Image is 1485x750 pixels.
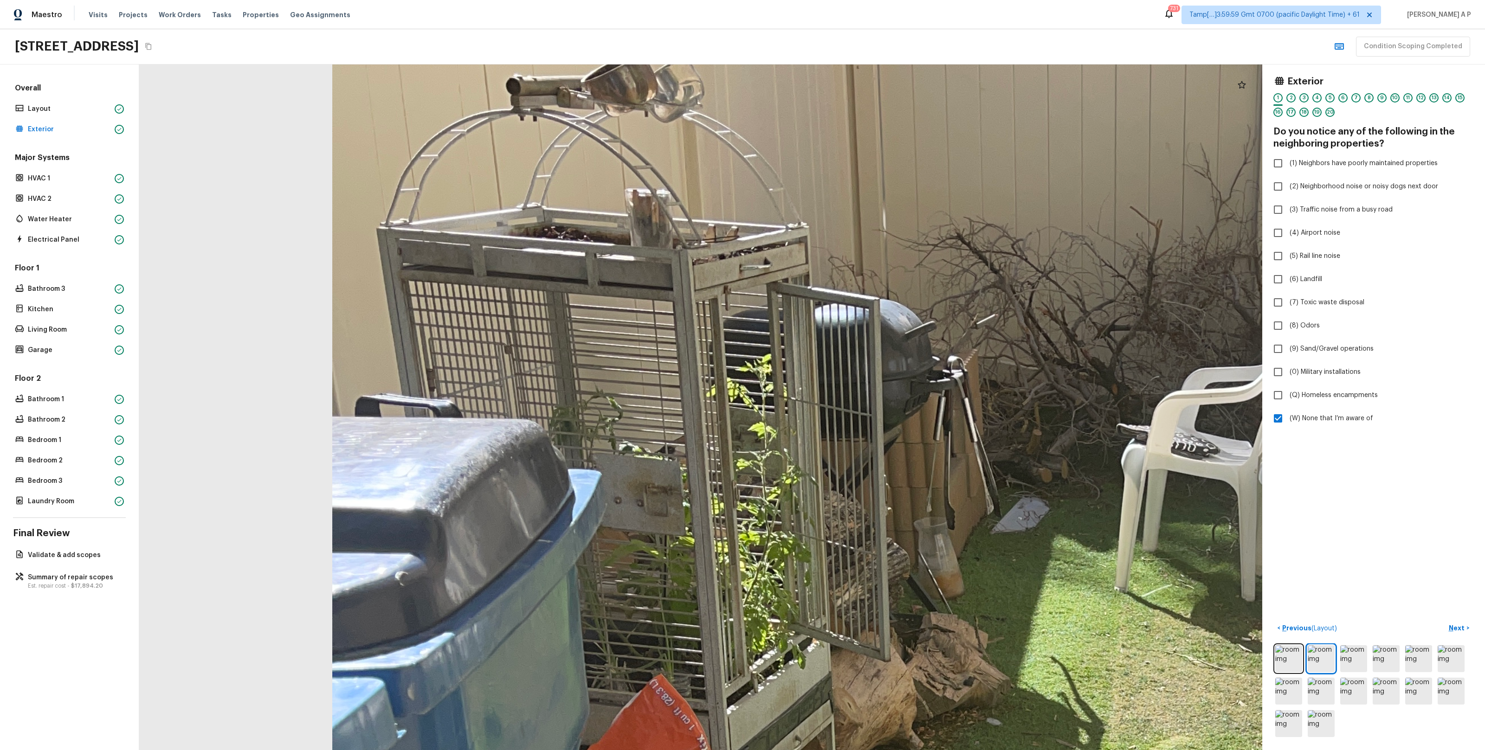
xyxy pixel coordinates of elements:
div: 5 [1325,93,1335,103]
h5: Overall [13,83,126,95]
img: room img [1308,645,1335,672]
span: (1) Neighbors have poorly maintained properties [1290,159,1438,168]
img: room img [1373,678,1400,705]
div: 10 [1390,93,1400,103]
p: Garage [28,346,111,355]
img: room img [1308,710,1335,737]
div: 15 [1455,93,1465,103]
p: HVAC 2 [28,194,111,204]
p: Previous [1280,623,1337,633]
div: 8 [1364,93,1374,103]
h5: Floor 1 [13,263,126,275]
span: Projects [119,10,148,19]
span: (7) Toxic waste disposal [1290,298,1364,307]
img: room img [1438,678,1465,705]
span: Tasks [212,12,232,18]
div: 18 [1299,108,1309,117]
div: 14 [1442,93,1452,103]
img: room img [1275,678,1302,705]
h4: Do you notice any of the following in the neighboring properties? [1273,126,1474,150]
span: (4) Airport noise [1290,228,1340,237]
span: Tamp[…]3:59:59 Gmt 0700 (pacific Daylight Time) + 61 [1189,10,1360,19]
span: (W) None that I’m aware of [1290,414,1373,423]
h4: Exterior [1287,76,1324,88]
div: 9 [1377,93,1387,103]
div: 11 [1403,93,1413,103]
span: (Q) Homeless encampments [1290,391,1378,400]
p: Living Room [28,325,111,334]
div: 13 [1429,93,1439,103]
span: Geo Assignments [290,10,350,19]
div: 2 [1286,93,1296,103]
h5: Floor 2 [13,373,126,385]
div: 4 [1312,93,1322,103]
img: room img [1340,645,1367,672]
button: Next> [1444,621,1474,636]
div: 19 [1312,108,1322,117]
p: Electrical Panel [28,235,111,244]
img: room img [1405,645,1432,672]
span: (5) Rail line noise [1290,251,1340,261]
p: Water Heater [28,215,111,224]
p: HVAC 1 [28,174,111,183]
p: Layout [28,104,111,114]
img: room img [1340,678,1367,705]
h5: Major Systems [13,153,126,165]
span: Maestro [32,10,62,19]
div: 12 [1416,93,1426,103]
span: [PERSON_NAME] A P [1403,10,1471,19]
p: Bedroom 3 [28,476,111,486]
span: Visits [89,10,108,19]
div: 7 [1351,93,1361,103]
span: Work Orders [159,10,201,19]
button: <Previous(Layout) [1273,621,1341,636]
div: 17 [1286,108,1296,117]
p: Summary of repair scopes [28,573,120,582]
p: Bedroom 2 [28,456,111,465]
span: Properties [243,10,279,19]
button: Copy Address [142,40,155,52]
span: (8) Odors [1290,321,1320,330]
p: Laundry Room [28,497,111,506]
h2: [STREET_ADDRESS] [15,38,139,55]
span: (2) Neighborhood noise or noisy dogs next door [1290,182,1438,191]
span: ( Layout ) [1311,625,1337,632]
span: $17,894.20 [71,583,103,589]
img: room img [1275,645,1302,672]
h4: Final Review [13,527,126,539]
p: Bathroom 2 [28,415,111,424]
p: Next [1449,623,1466,633]
p: Bedroom 1 [28,436,111,445]
p: Exterior [28,125,111,134]
img: room img [1275,710,1302,737]
p: Bathroom 3 [28,284,111,294]
div: 16 [1273,108,1283,117]
span: (9) Sand/Gravel operations [1290,344,1374,353]
span: (3) Traffic noise from a busy road [1290,205,1393,214]
p: Est. repair cost - [28,582,120,590]
div: 20 [1325,108,1335,117]
div: 1 [1273,93,1283,103]
p: Validate & add scopes [28,551,120,560]
div: 6 [1338,93,1348,103]
p: Kitchen [28,305,111,314]
div: 731 [1170,4,1178,13]
div: 3 [1299,93,1309,103]
img: room img [1438,645,1465,672]
span: (6) Landfill [1290,275,1322,284]
img: room img [1373,645,1400,672]
img: room img [1405,678,1432,705]
p: Bathroom 1 [28,395,111,404]
img: room img [1308,678,1335,705]
span: (0) Military installations [1290,367,1361,377]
